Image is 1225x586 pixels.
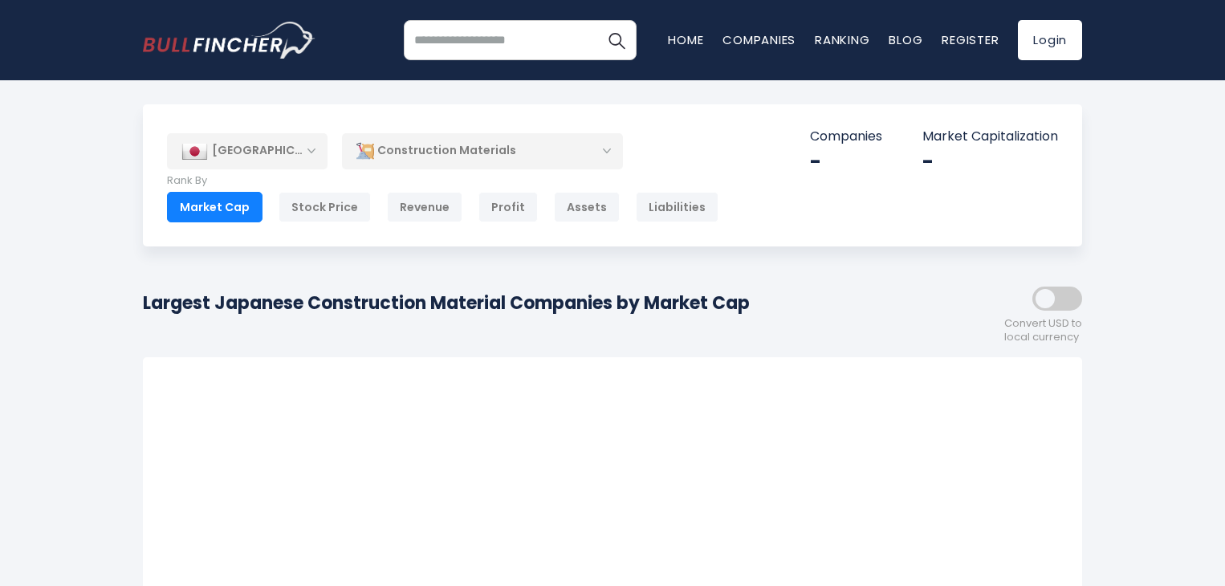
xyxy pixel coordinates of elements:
[143,290,750,316] h1: Largest Japanese Construction Material Companies by Market Cap
[167,174,718,188] p: Rank By
[143,22,315,59] a: Go to homepage
[554,192,620,222] div: Assets
[722,31,796,48] a: Companies
[922,128,1058,145] p: Market Capitalization
[478,192,538,222] div: Profit
[942,31,999,48] a: Register
[1004,317,1082,344] span: Convert USD to local currency
[1018,20,1082,60] a: Login
[889,31,922,48] a: Blog
[342,132,623,169] div: Construction Materials
[810,149,882,174] div: -
[810,128,882,145] p: Companies
[167,192,262,222] div: Market Cap
[596,20,637,60] button: Search
[387,192,462,222] div: Revenue
[815,31,869,48] a: Ranking
[668,31,703,48] a: Home
[636,192,718,222] div: Liabilities
[143,22,315,59] img: bullfincher logo
[167,133,328,169] div: [GEOGRAPHIC_DATA]
[922,149,1058,174] div: -
[279,192,371,222] div: Stock Price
